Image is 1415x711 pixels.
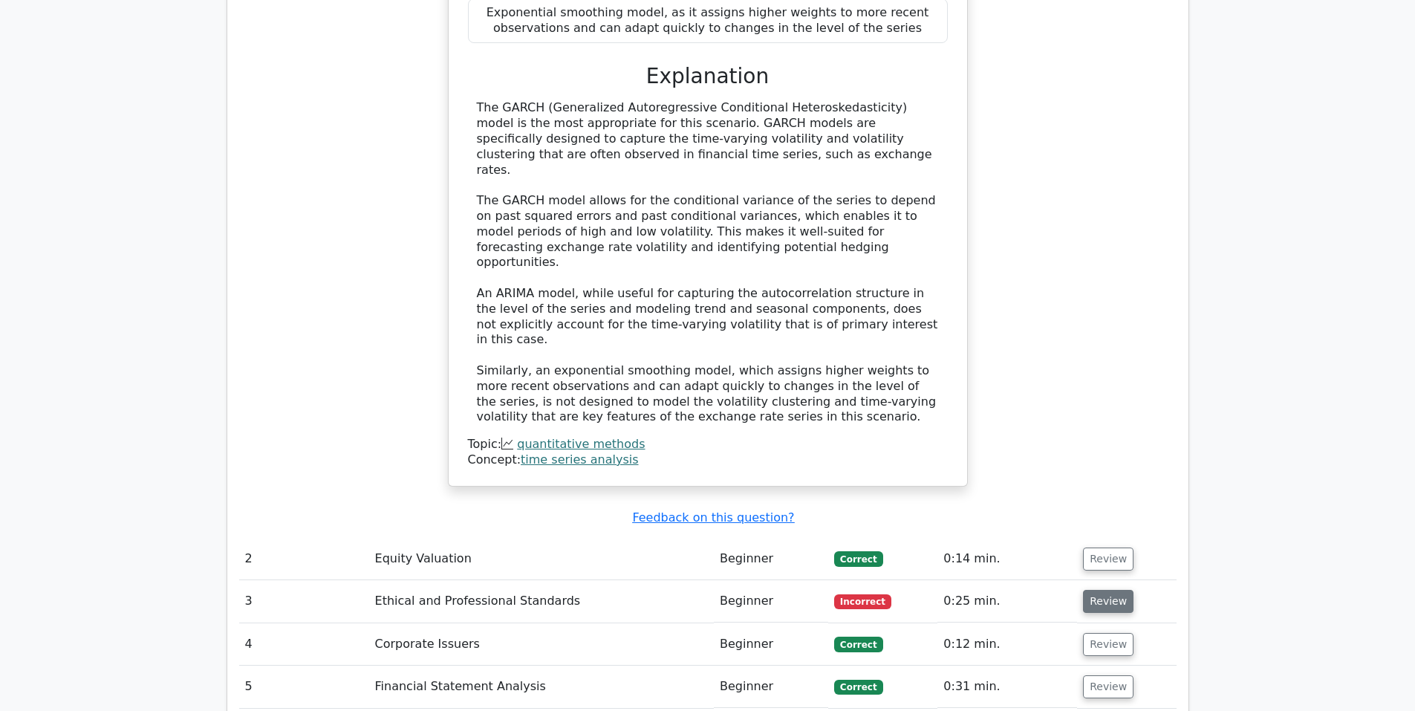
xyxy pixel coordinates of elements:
[239,580,369,623] td: 3
[1083,675,1133,698] button: Review
[937,623,1077,666] td: 0:12 min.
[632,510,794,525] a: Feedback on this question?
[714,580,828,623] td: Beginner
[369,623,714,666] td: Corporate Issuers
[834,594,891,609] span: Incorrect
[468,452,948,468] div: Concept:
[369,538,714,580] td: Equity Valuation
[834,637,882,652] span: Correct
[369,666,714,708] td: Financial Statement Analysis
[239,623,369,666] td: 4
[714,538,828,580] td: Beginner
[468,437,948,452] div: Topic:
[517,437,645,451] a: quantitative methods
[1083,590,1133,613] button: Review
[834,551,882,566] span: Correct
[369,580,714,623] td: Ethical and Professional Standards
[937,666,1077,708] td: 0:31 min.
[1083,548,1133,571] button: Review
[714,623,828,666] td: Beginner
[477,64,939,89] h3: Explanation
[477,100,939,425] div: The GARCH (Generalized Autoregressive Conditional Heteroskedasticity) model is the most appropria...
[937,580,1077,623] td: 0:25 min.
[239,666,369,708] td: 5
[1083,633,1133,656] button: Review
[834,680,882,695] span: Correct
[521,452,638,467] a: time series analysis
[937,538,1077,580] td: 0:14 min.
[714,666,828,708] td: Beginner
[239,538,369,580] td: 2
